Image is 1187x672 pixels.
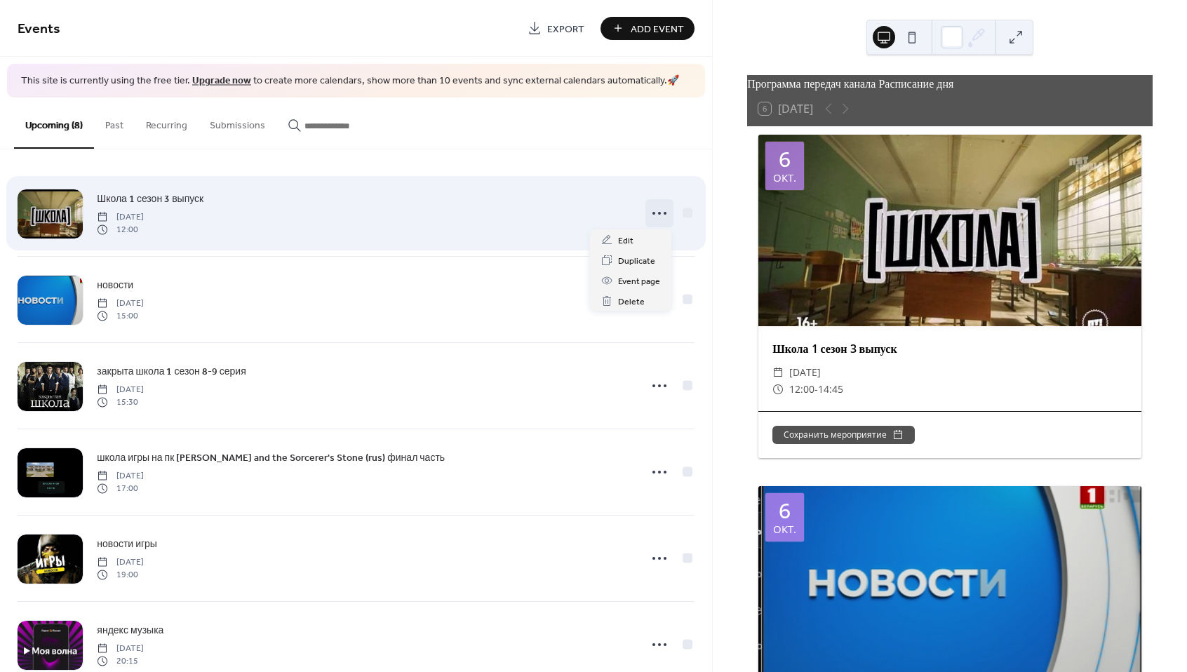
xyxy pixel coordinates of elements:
[517,17,595,40] a: Export
[97,310,144,323] span: 15:00
[618,234,633,248] span: Edit
[97,224,144,236] span: 12:00
[747,75,1153,92] div: Программа передач канала Расписание дня
[192,72,251,90] a: Upgrade now
[97,642,144,654] span: [DATE]
[199,98,276,147] button: Submissions
[21,74,679,88] span: This site is currently using the free tier. to create more calendars, show more than 10 events an...
[97,469,144,482] span: [DATE]
[97,483,144,495] span: 17:00
[97,297,144,309] span: [DATE]
[94,98,135,147] button: Past
[97,278,133,293] span: новости
[618,295,645,309] span: Delete
[631,22,684,36] span: Add Event
[818,381,843,398] span: 14:45
[97,191,203,207] a: Школа 1 сезон 3 выпуск
[779,500,791,521] div: 6
[779,149,791,170] div: 6
[97,623,163,638] span: яндекс музыка
[135,98,199,147] button: Recurring
[14,98,94,149] button: Upcoming (8)
[97,537,157,551] span: новости игры
[18,15,60,43] span: Events
[773,173,796,183] div: окт.
[97,210,144,223] span: [DATE]
[789,364,821,381] span: [DATE]
[97,364,246,379] span: закрыта школа 1 сезон 8-9 серия
[618,274,660,289] span: Event page
[773,524,796,535] div: окт.
[97,622,163,638] a: яндекс музыка
[618,254,655,269] span: Duplicate
[97,396,144,409] span: 15:30
[547,22,584,36] span: Export
[97,536,157,552] a: новости игры
[97,363,246,379] a: закрыта школа 1 сезон 8-9 серия
[97,450,445,466] a: школа игры на пк [PERSON_NAME] and the Sorcerer's Stone (rus) финал часть
[772,381,784,398] div: ​
[758,340,1141,357] div: Школа 1 сезон 3 выпуск
[97,383,144,396] span: [DATE]
[97,569,144,582] span: 19:00
[97,450,445,465] span: школа игры на пк [PERSON_NAME] and the Sorcerer's Stone (rus) финал часть
[97,191,203,206] span: Школа 1 сезон 3 выпуск
[97,556,144,568] span: [DATE]
[97,277,133,293] a: новости
[772,364,784,381] div: ​
[814,381,818,398] span: -
[97,655,144,668] span: 20:15
[601,17,695,40] button: Add Event
[772,426,915,444] button: Сохранить мероприятие
[789,381,814,398] span: 12:00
